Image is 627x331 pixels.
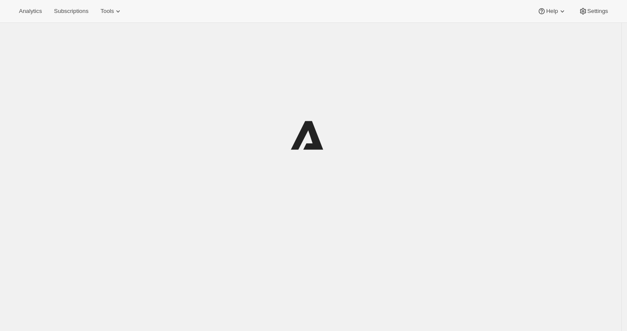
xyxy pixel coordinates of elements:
[19,8,42,15] span: Analytics
[49,5,94,17] button: Subscriptions
[95,5,128,17] button: Tools
[587,8,608,15] span: Settings
[100,8,114,15] span: Tools
[546,8,558,15] span: Help
[14,5,47,17] button: Analytics
[532,5,571,17] button: Help
[54,8,88,15] span: Subscriptions
[574,5,613,17] button: Settings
